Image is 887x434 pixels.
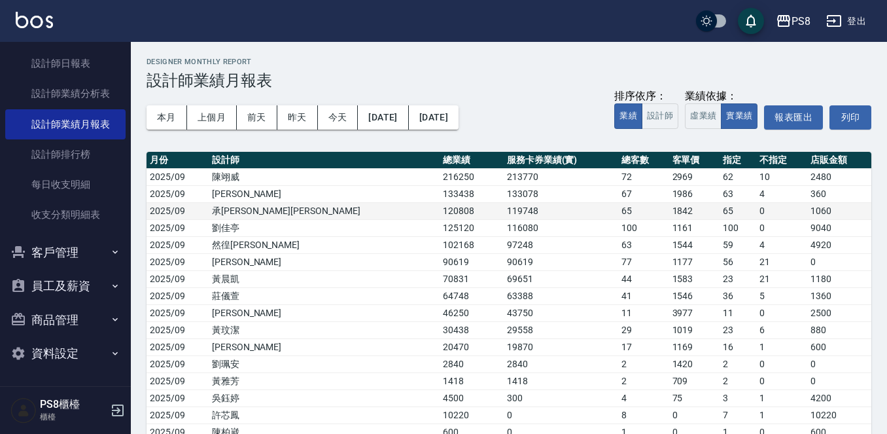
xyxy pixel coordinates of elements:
[756,372,807,389] td: 0
[807,202,871,219] td: 1060
[669,152,720,169] th: 客單價
[618,321,669,338] td: 29
[720,168,757,185] td: 62
[618,202,669,219] td: 65
[685,103,722,129] button: 虛業績
[147,71,871,90] h3: 設計師業績月報表
[440,372,504,389] td: 1418
[756,168,807,185] td: 10
[440,338,504,355] td: 20470
[669,168,720,185] td: 2969
[440,389,504,407] td: 4500
[209,185,440,202] td: [PERSON_NAME]
[440,270,504,287] td: 70831
[669,287,720,304] td: 1546
[409,105,459,130] button: [DATE]
[5,200,126,230] a: 收支分類明細表
[756,253,807,270] td: 21
[504,355,618,372] td: 2840
[504,202,618,219] td: 119748
[756,152,807,169] th: 不指定
[618,270,669,287] td: 44
[821,9,871,33] button: 登出
[756,270,807,287] td: 21
[721,103,757,129] button: 實業績
[40,411,107,423] p: 櫃檯
[147,270,209,287] td: 2025/09
[209,287,440,304] td: 莊儀萱
[504,372,618,389] td: 1418
[5,109,126,139] a: 設計師業績月報表
[147,152,209,169] th: 月份
[807,152,871,169] th: 店販金額
[504,236,618,253] td: 97248
[209,338,440,355] td: [PERSON_NAME]
[618,287,669,304] td: 41
[756,287,807,304] td: 5
[669,185,720,202] td: 1986
[147,304,209,321] td: 2025/09
[720,304,757,321] td: 11
[618,338,669,355] td: 17
[5,303,126,337] button: 商品管理
[209,407,440,424] td: 許芯鳳
[669,236,720,253] td: 1544
[807,372,871,389] td: 0
[618,407,669,424] td: 8
[209,236,440,253] td: 然徨[PERSON_NAME]
[16,12,53,28] img: Logo
[669,407,720,424] td: 0
[756,389,807,407] td: 1
[756,185,807,202] td: 4
[504,253,618,270] td: 90619
[807,321,871,338] td: 880
[147,185,209,202] td: 2025/09
[504,321,618,338] td: 29558
[685,90,757,103] div: 業績依據：
[618,389,669,407] td: 4
[440,321,504,338] td: 30438
[618,304,669,321] td: 11
[720,321,757,338] td: 23
[147,219,209,236] td: 2025/09
[720,185,757,202] td: 63
[5,139,126,170] a: 設計師排行榜
[147,372,209,389] td: 2025/09
[807,338,871,355] td: 600
[618,185,669,202] td: 67
[807,253,871,270] td: 0
[720,372,757,389] td: 2
[147,236,209,253] td: 2025/09
[829,105,871,130] button: 列印
[209,219,440,236] td: 劉佳亭
[440,219,504,236] td: 125120
[618,372,669,389] td: 2
[720,270,757,287] td: 23
[440,253,504,270] td: 90619
[147,338,209,355] td: 2025/09
[147,168,209,185] td: 2025/09
[669,389,720,407] td: 75
[669,270,720,287] td: 1583
[209,355,440,372] td: 劉珮安
[756,407,807,424] td: 1
[504,287,618,304] td: 63388
[504,338,618,355] td: 19870
[618,253,669,270] td: 77
[10,397,37,424] img: Person
[147,202,209,219] td: 2025/09
[504,270,618,287] td: 69651
[440,287,504,304] td: 64748
[720,253,757,270] td: 56
[720,287,757,304] td: 36
[720,202,757,219] td: 65
[147,287,209,304] td: 2025/09
[440,202,504,219] td: 120808
[807,168,871,185] td: 2480
[618,168,669,185] td: 72
[209,152,440,169] th: 設計師
[440,304,504,321] td: 46250
[209,372,440,389] td: 黃雅芳
[720,407,757,424] td: 7
[807,236,871,253] td: 4920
